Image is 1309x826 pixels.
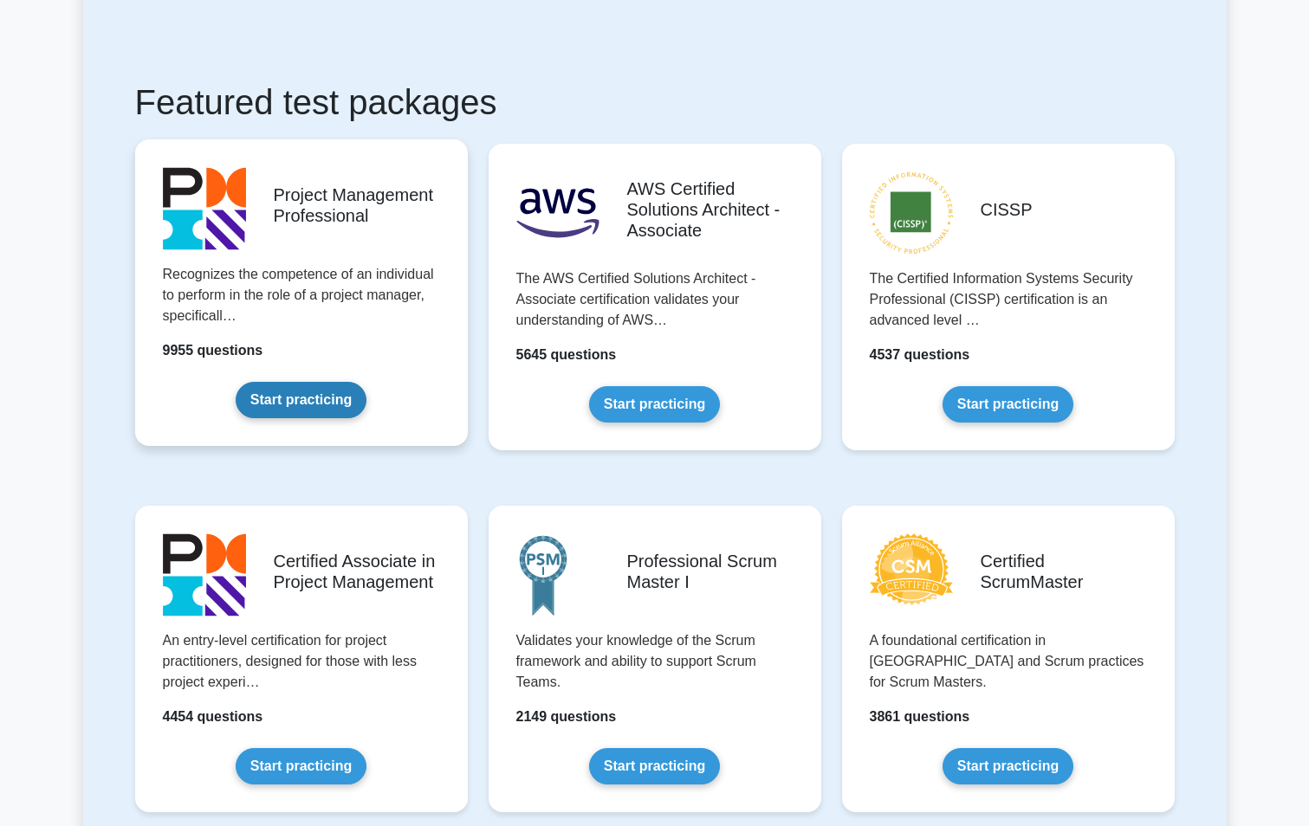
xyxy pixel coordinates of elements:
h1: Featured test packages [135,81,1175,123]
a: Start practicing [589,748,720,784]
a: Start practicing [943,748,1073,784]
a: Start practicing [589,386,720,423]
a: Start practicing [236,382,366,418]
a: Start practicing [236,748,366,784]
a: Start practicing [943,386,1073,423]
